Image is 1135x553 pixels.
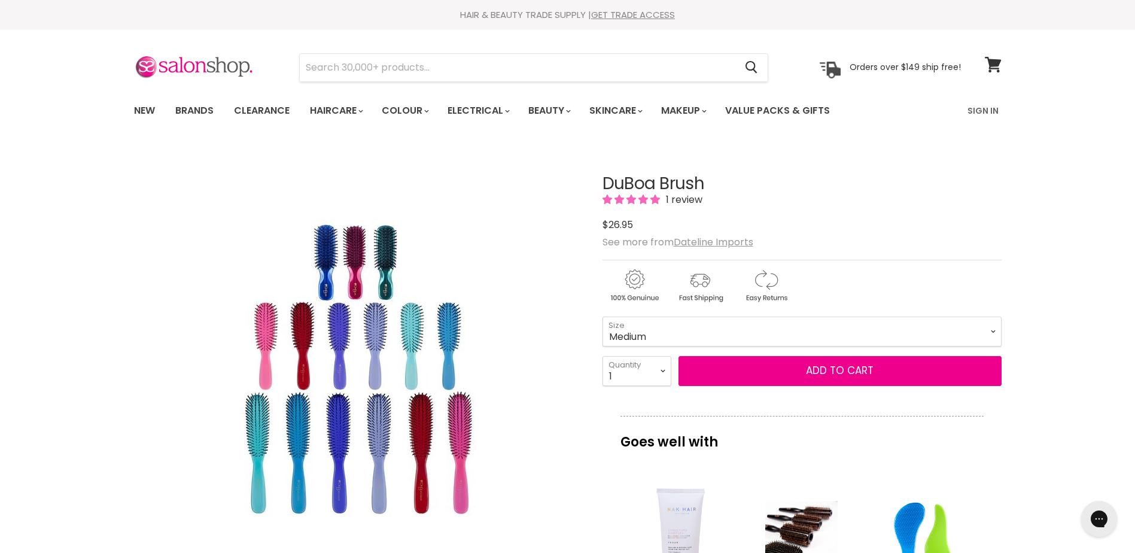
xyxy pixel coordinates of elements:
a: Skincare [580,98,650,123]
button: Add to cart [678,356,1002,386]
p: Goes well with [620,416,984,455]
a: New [125,98,164,123]
a: Electrical [439,98,517,123]
button: Search [736,54,768,81]
a: Dateline Imports [674,235,753,249]
a: Colour [373,98,436,123]
select: Quantity [603,356,671,386]
nav: Main [119,93,1017,128]
input: Search [300,54,736,81]
a: Brands [166,98,223,123]
img: shipping.gif [668,268,732,304]
ul: Main menu [125,93,900,128]
form: Product [299,53,768,82]
span: 1 review [662,193,702,206]
p: Orders over $149 ship free! [850,62,961,72]
img: DuBoa Brush [208,218,507,518]
span: 5.00 stars [603,193,662,206]
a: Haircare [301,98,370,123]
span: See more from [603,235,753,249]
a: Value Packs & Gifts [716,98,839,123]
a: Clearance [225,98,299,123]
img: genuine.gif [603,268,666,304]
a: Beauty [519,98,578,123]
a: GET TRADE ACCESS [591,8,675,21]
img: returns.gif [734,268,798,304]
a: Sign In [960,98,1006,123]
a: Makeup [652,98,714,123]
iframe: Gorgias live chat messenger [1075,497,1123,541]
div: HAIR & BEAUTY TRADE SUPPLY | [119,9,1017,21]
span: $26.95 [603,218,633,232]
h1: DuBoa Brush [603,175,1002,193]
